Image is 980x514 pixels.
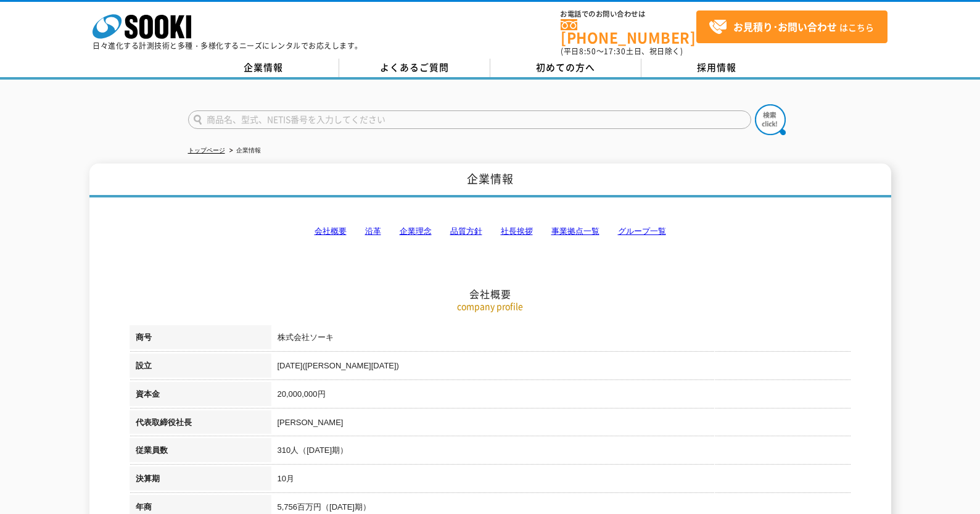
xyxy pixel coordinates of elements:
[536,60,595,74] span: 初めての方へ
[709,18,874,36] span: はこちら
[365,226,381,236] a: 沿革
[130,300,851,313] p: company profile
[188,147,225,154] a: トップページ
[271,466,851,495] td: 10月
[755,104,786,135] img: btn_search.png
[130,325,271,354] th: 商号
[501,226,533,236] a: 社長挨拶
[551,226,599,236] a: 事業拠点一覧
[271,438,851,466] td: 310人（[DATE]期）
[130,438,271,466] th: 従業員数
[579,46,596,57] span: 8:50
[271,382,851,410] td: 20,000,000円
[130,164,851,301] h2: 会社概要
[188,110,751,129] input: 商品名、型式、NETIS番号を入力してください
[561,10,696,18] span: お電話でのお問い合わせは
[339,59,490,77] a: よくあるご質問
[271,410,851,439] td: [PERSON_NAME]
[89,164,891,197] h1: 企業情報
[561,46,683,57] span: (平日 ～ 土日、祝日除く)
[130,410,271,439] th: 代表取締役社長
[93,42,363,49] p: 日々進化する計測技術と多種・多様化するニーズにレンタルでお応えします。
[561,19,696,44] a: [PHONE_NUMBER]
[400,226,432,236] a: 企業理念
[733,19,837,34] strong: お見積り･お問い合わせ
[450,226,482,236] a: 品質方針
[130,354,271,382] th: 設立
[188,59,339,77] a: 企業情報
[130,466,271,495] th: 決算期
[618,226,666,236] a: グループ一覧
[271,325,851,354] td: 株式会社ソーキ
[641,59,793,77] a: 採用情報
[315,226,347,236] a: 会社概要
[227,144,261,157] li: 企業情報
[604,46,626,57] span: 17:30
[130,382,271,410] th: 資本金
[490,59,641,77] a: 初めての方へ
[271,354,851,382] td: [DATE]([PERSON_NAME][DATE])
[696,10,887,43] a: お見積り･お問い合わせはこちら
